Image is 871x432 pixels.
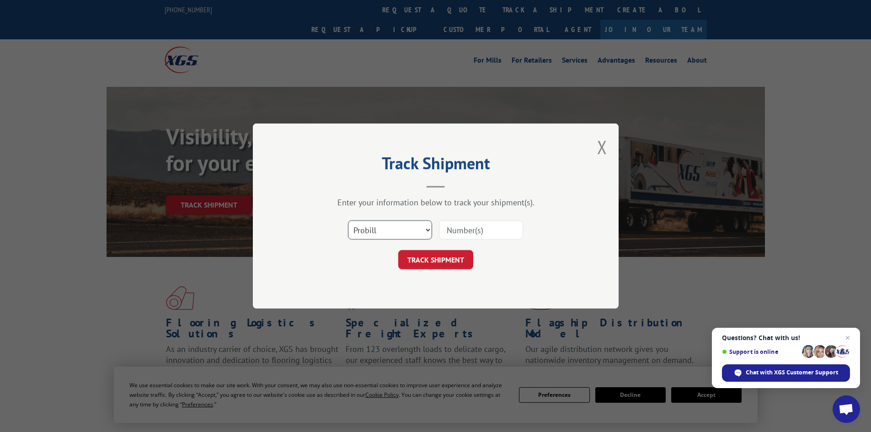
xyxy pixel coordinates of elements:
[833,395,860,423] div: Open chat
[439,220,523,240] input: Number(s)
[299,197,573,208] div: Enter your information below to track your shipment(s).
[722,348,799,355] span: Support is online
[722,364,850,382] div: Chat with XGS Customer Support
[722,334,850,341] span: Questions? Chat with us!
[398,250,473,269] button: TRACK SHIPMENT
[746,368,838,377] span: Chat with XGS Customer Support
[842,332,853,343] span: Close chat
[597,135,607,159] button: Close modal
[299,157,573,174] h2: Track Shipment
